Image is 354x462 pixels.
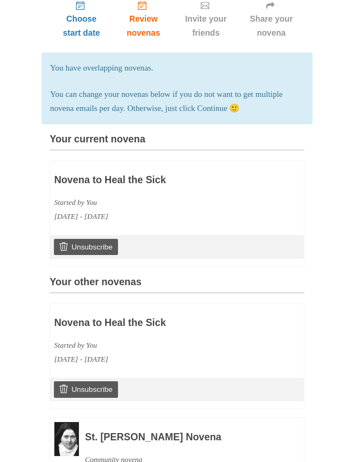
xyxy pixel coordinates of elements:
[50,61,304,75] p: You have overlapping novenas.
[182,12,230,40] span: Invite your friends
[54,239,118,255] a: Unsubscribe
[54,175,250,186] h3: Novena to Heal the Sick
[122,12,165,40] span: Review novenas
[54,338,250,352] div: Started by You
[54,381,118,397] a: Unsubscribe
[54,422,79,456] img: Novena image
[54,352,250,366] div: [DATE] - [DATE]
[50,134,304,150] h3: Your current novena
[247,12,296,40] span: Share your novena
[50,88,304,116] p: You can change your novenas below if you do not want to get multiple novena emails per day. Other...
[54,317,250,329] h3: Novena to Heal the Sick
[58,12,105,40] span: Choose start date
[85,432,281,443] h3: St. [PERSON_NAME] Novena
[54,196,250,210] div: Started by You
[50,277,304,293] h3: Your other novenas
[54,210,250,224] div: [DATE] - [DATE]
